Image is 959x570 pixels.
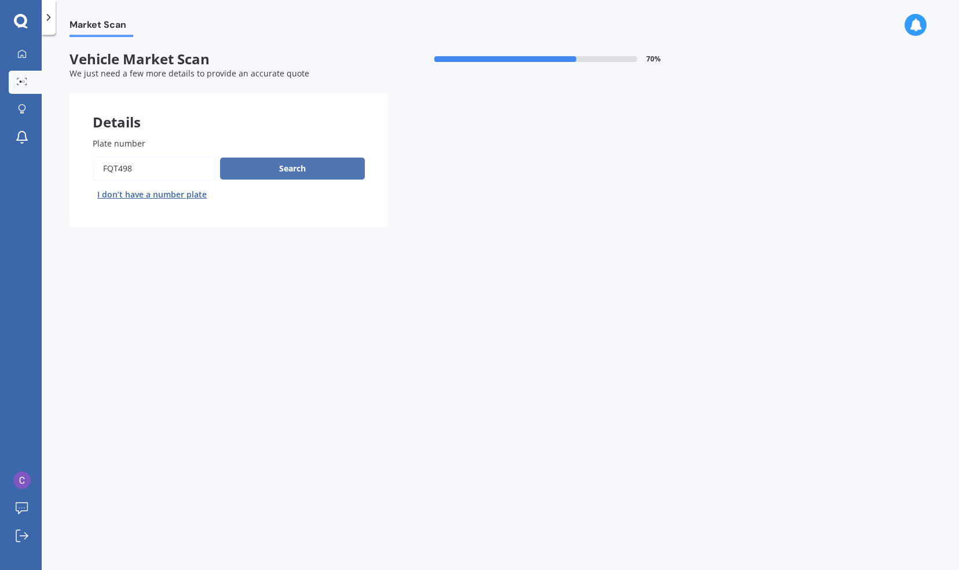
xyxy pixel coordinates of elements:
button: I don’t have a number plate [93,185,211,204]
span: Plate number [93,138,145,149]
input: Enter plate number [93,156,215,181]
span: 70 % [646,55,661,63]
span: Market Scan [69,19,133,35]
div: Details [69,93,388,128]
button: Search [220,158,365,180]
img: ACg8ocJ861zsB4CaWFEeIjy9WTO8IB-kJV8d6KbZSUcr8yi2A3DrAQ=s96-c [13,472,31,489]
span: Vehicle Market Scan [69,51,388,68]
span: We just need a few more details to provide an accurate quote [69,68,309,79]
